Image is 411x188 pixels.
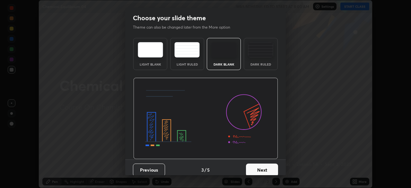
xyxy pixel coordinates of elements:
h2: Choose your slide theme [133,14,206,22]
div: Dark Blank [211,63,237,66]
img: lightTheme.e5ed3b09.svg [138,42,163,58]
h4: / [205,166,206,173]
img: darkRuledTheme.de295e13.svg [248,42,273,58]
div: Light Ruled [174,63,200,66]
div: Light Blank [137,63,163,66]
button: Previous [133,164,165,176]
img: darkThemeBanner.d06ce4a2.svg [133,78,278,159]
img: darkTheme.f0cc69e5.svg [211,42,237,58]
h4: 5 [207,166,210,173]
h4: 3 [201,166,204,173]
p: Theme can also be changed later from the More option [133,24,237,30]
img: lightRuledTheme.5fabf969.svg [174,42,200,58]
div: Dark Ruled [248,63,274,66]
button: Next [246,164,278,176]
